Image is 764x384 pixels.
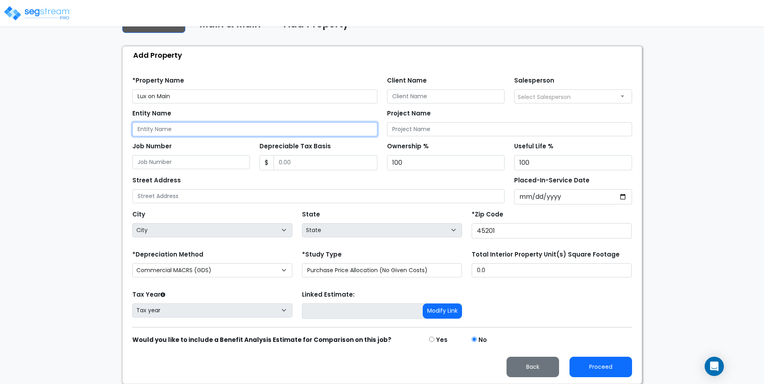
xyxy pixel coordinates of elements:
[518,93,571,101] span: Select Salesperson
[472,210,503,219] label: *Zip Code
[387,76,427,85] label: Client Name
[3,5,71,21] img: logo_pro_r.png
[132,189,505,203] input: Street Address
[423,303,462,319] button: Modify Link
[132,76,184,85] label: *Property Name
[514,155,632,170] input: Useful Life %
[569,357,632,377] button: Proceed
[132,142,172,151] label: Job Number
[705,357,724,376] div: Open Intercom Messenger
[132,89,377,103] input: Property Name
[387,122,632,136] input: Project Name
[132,155,250,169] input: Job Number
[132,210,145,219] label: City
[278,18,349,35] a: Add Property
[387,155,505,170] input: Ownership %
[514,176,590,185] label: Placed-In-Service Date
[472,250,620,259] label: Total Interior Property Unit(s) Square Footage
[302,250,342,259] label: *Study Type
[507,357,559,377] button: Back
[436,335,448,345] label: Yes
[514,76,554,85] label: Salesperson
[274,155,377,170] input: 0.00
[132,122,377,136] input: Entity Name
[259,155,274,170] span: $
[302,290,355,299] label: Linked Estimate:
[514,142,553,151] label: Useful Life %
[500,361,565,371] a: Back
[132,335,391,344] strong: Would you like to include a Benefit Analysis Estimate for Comparison on this job?
[193,18,261,35] a: Main & Main
[302,210,320,219] label: State
[387,109,431,118] label: Project Name
[132,250,203,259] label: *Depreciation Method
[387,89,505,103] input: Client Name
[387,142,429,151] label: Ownership %
[259,142,331,151] label: Depreciable Tax Basis
[478,335,487,345] label: No
[132,109,171,118] label: Entity Name
[127,46,642,64] div: Add Property
[132,290,165,299] label: Tax Year
[132,176,181,185] label: Street Address
[472,223,632,238] input: Zip Code
[472,263,632,277] input: total square foot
